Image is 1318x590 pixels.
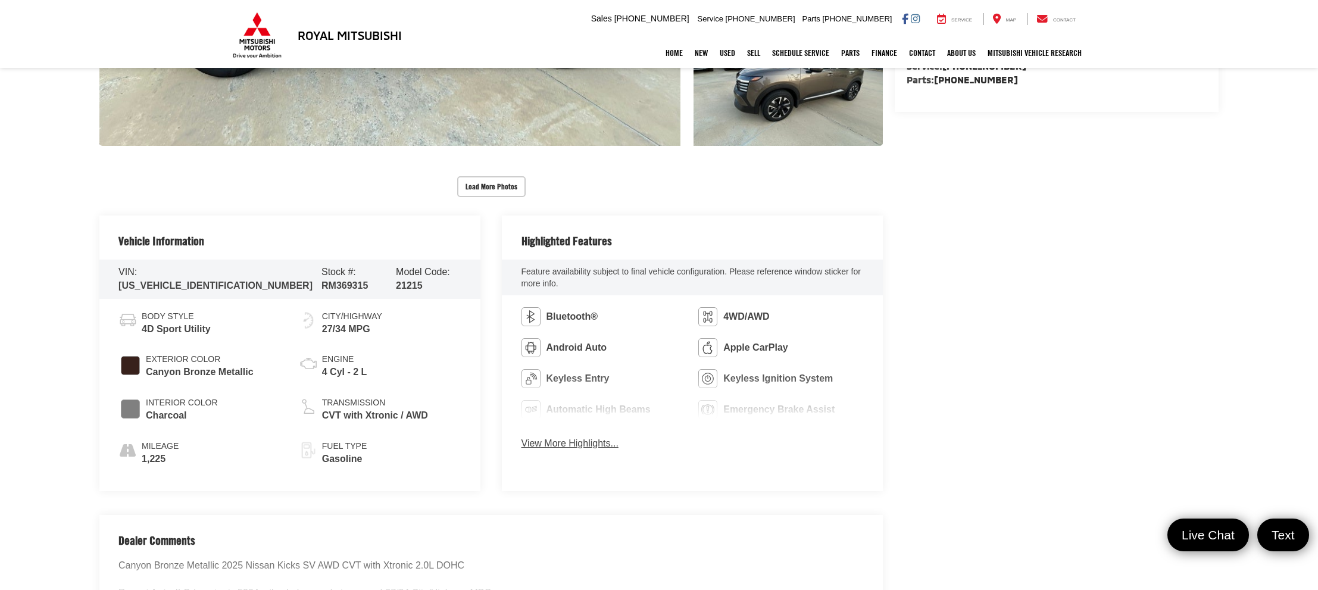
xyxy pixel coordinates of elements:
span: Map [1006,17,1016,23]
span: Engine [322,354,367,366]
span: [PHONE_NUMBER] [726,14,795,23]
a: Contact [903,38,941,68]
h3: Royal Mitsubishi [298,29,402,42]
a: Live Chat [1167,519,1249,551]
span: Parts [802,14,820,23]
button: View More Highlights... [521,437,619,451]
span: #808080 [121,399,140,419]
span: Sales [591,14,612,23]
img: Bluetooth® [521,307,541,326]
a: Contact [1027,13,1085,25]
span: 27/34 MPG [322,323,382,336]
i: mileage icon [118,441,136,457]
img: Apple CarPlay [698,338,717,357]
a: [PHONE_NUMBER] [934,74,1018,85]
a: Expand Photo 3 [694,4,883,146]
span: Body Style [142,311,211,323]
span: City/Highway [322,311,382,323]
span: 4 Cyl - 2 L [322,366,367,379]
span: Fuel Type [322,441,367,452]
img: 2025 Nissan Kicks SV [691,2,885,147]
span: Service [951,17,972,23]
span: Service [698,14,723,23]
img: Fuel Economy [299,311,318,330]
a: Finance [866,38,903,68]
span: Apple CarPlay [723,341,788,355]
span: VIN: [118,267,137,277]
span: Feature availability subject to final vehicle configuration. Please reference window sticker for ... [521,267,861,288]
span: Live Chat [1176,527,1241,543]
span: Transmission [322,397,428,409]
span: Interior Color [146,397,218,409]
button: Load More Photos [457,176,526,197]
img: Mitsubishi [230,12,284,58]
span: CVT with Xtronic / AWD [322,409,428,423]
span: [PHONE_NUMBER] [614,14,689,23]
span: Contact [1053,17,1076,23]
a: Home [660,38,689,68]
img: Keyless Entry [521,369,541,388]
span: Android Auto [546,341,607,355]
span: [PHONE_NUMBER] [822,14,892,23]
a: Service [928,13,981,25]
span: 4D Sport Utility [142,323,211,336]
span: RM369315 [321,280,368,291]
a: Text [1257,519,1309,551]
span: Model Code: [396,267,450,277]
img: Keyless Ignition System [698,369,717,388]
span: Text [1266,527,1301,543]
span: 1,225 [142,452,179,466]
span: Stock #: [321,267,356,277]
h2: Vehicle Information [118,235,204,248]
span: [US_VEHICLE_IDENTIFICATION_NUMBER] [118,280,313,291]
span: Gasoline [322,452,367,466]
a: Used [714,38,741,68]
span: Bluetooth® [546,310,598,324]
span: 21215 [396,280,423,291]
a: Mitsubishi Vehicle Research [982,38,1088,68]
h2: Highlighted Features [521,235,612,248]
a: Instagram: Click to visit our Instagram page [911,14,920,23]
img: 4WD/AWD [698,307,717,326]
a: New [689,38,714,68]
a: Schedule Service: Opens in a new tab [766,38,835,68]
span: #38211B [121,356,140,375]
img: Android Auto [521,338,541,357]
a: Map [983,13,1025,25]
span: 4WD/AWD [723,310,769,324]
a: About Us [941,38,982,68]
a: Sell [741,38,766,68]
span: Charcoal [146,409,218,423]
span: Mileage [142,441,179,452]
span: Canyon Bronze Metallic [146,366,253,379]
a: Parts: Opens in a new tab [835,38,866,68]
h2: Dealer Comments [118,534,864,559]
strong: Parts: [907,74,1018,85]
span: Exterior Color [146,354,253,366]
a: Facebook: Click to visit our Facebook page [902,14,908,23]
